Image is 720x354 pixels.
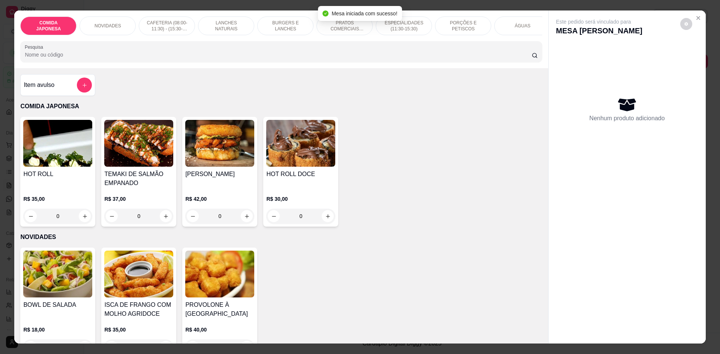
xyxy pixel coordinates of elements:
[185,300,254,318] h4: PROVOLONE À [GEOGRAPHIC_DATA]
[104,326,173,333] p: R$ 35,00
[680,18,692,30] button: decrease-product-quantity
[241,341,253,353] button: increase-product-quantity
[556,18,642,25] p: Este pedido será vinculado para
[104,195,173,203] p: R$ 37,00
[382,20,426,32] p: ESPECIALIDADES (11:30-15:30)
[23,251,92,297] img: product-image
[160,210,172,222] button: increase-product-quantity
[25,341,37,353] button: decrease-product-quantity
[185,120,254,167] img: product-image
[79,341,91,353] button: increase-product-quantity
[77,78,92,93] button: add-separate-item
[23,326,92,333] p: R$ 18,00
[185,170,254,179] h4: [PERSON_NAME]
[266,120,335,167] img: product-image
[266,170,335,179] h4: HOT ROLL DOCE
[104,300,173,318] h4: ISCA DE FRANGO COM MOLHO AGRIDOCE
[268,210,280,222] button: decrease-product-quantity
[185,251,254,297] img: product-image
[185,326,254,333] p: R$ 40,00
[145,20,189,32] p: CAFETERIA (08:00-11:30) - (15:30-18:00)
[104,251,173,297] img: product-image
[589,114,665,123] p: Nenhum produto adicionado
[23,170,92,179] h4: HOT ROLL
[27,20,70,32] p: COMIDA JAPONESA
[25,51,531,58] input: Pesquisa
[241,210,253,222] button: increase-product-quantity
[79,210,91,222] button: increase-product-quantity
[322,10,328,16] span: check-circle
[322,210,334,222] button: increase-product-quantity
[94,23,121,29] p: NOVIDADES
[25,210,37,222] button: decrease-product-quantity
[323,20,366,32] p: PRATOS COMERCIAIS (11:30-15:30)
[204,20,248,32] p: LANCHES NATURAIS
[23,195,92,203] p: R$ 35,00
[20,102,542,111] p: COMIDA JAPONESA
[24,81,54,90] h4: Item avulso
[266,195,335,203] p: R$ 30,00
[25,44,46,50] label: Pesquisa
[187,210,199,222] button: decrease-product-quantity
[187,341,199,353] button: decrease-product-quantity
[441,20,485,32] p: PORÇÕES E PETISCOS
[692,12,704,24] button: Close
[264,20,307,32] p: BURGERS E LANCHES
[331,10,397,16] span: Mesa iniciada com sucesso!
[104,170,173,188] h4: TEMAKI DE SALMÃO EMPANADO
[514,23,530,29] p: ÁGUAS
[104,120,173,167] img: product-image
[23,300,92,309] h4: BOWL DE SALADA
[556,25,642,36] p: MESA [PERSON_NAME]
[160,341,172,353] button: increase-product-quantity
[106,341,118,353] button: decrease-product-quantity
[185,195,254,203] p: R$ 42,00
[20,233,542,242] p: NOVIDADES
[23,120,92,167] img: product-image
[106,210,118,222] button: decrease-product-quantity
